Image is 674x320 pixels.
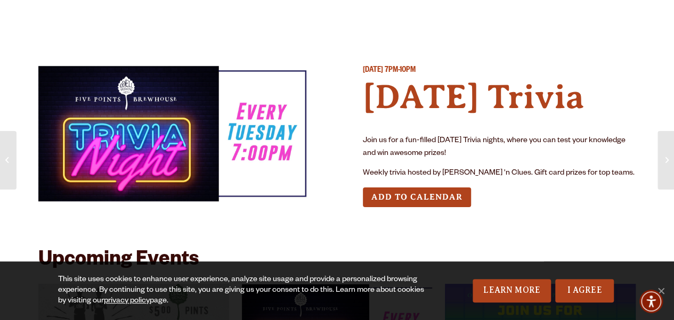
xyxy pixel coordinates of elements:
span: 7PM-10PM [385,67,416,75]
span: Beer Finder [559,13,627,21]
h4: [DATE] Trivia [363,77,636,118]
span: [DATE] [363,67,383,75]
a: Our Story [383,7,458,30]
a: privacy policy [104,297,150,306]
span: Gear [188,13,217,21]
a: Beer [27,7,67,30]
a: Gear [181,7,224,30]
span: Taprooms [94,13,153,21]
span: Winery [252,13,295,21]
h2: Upcoming Events [38,250,199,273]
button: Add to Calendar [363,187,471,207]
a: Learn More [473,279,551,302]
a: Impact [478,7,532,30]
a: Odell Home [318,7,358,30]
p: Weekly trivia hosted by [PERSON_NAME] 'n Clues. Gift card prizes for top teams. [363,167,636,180]
a: Taprooms [87,7,160,30]
div: Accessibility Menu [639,290,663,313]
a: Beer Finder [553,7,634,30]
span: Our Story [389,13,451,21]
div: This site uses cookies to enhance user experience, analyze site usage and provide a personalized ... [58,275,431,307]
span: Beer [34,13,60,21]
span: Impact [485,13,525,21]
a: I Agree [555,279,614,302]
a: Winery [245,7,302,30]
p: Join us for a fun-filled [DATE] Trivia nights, where you can test your knowledge and win awesome ... [363,135,636,160]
